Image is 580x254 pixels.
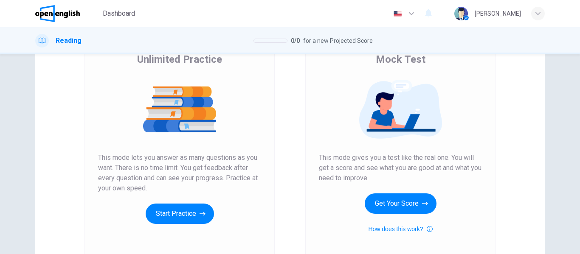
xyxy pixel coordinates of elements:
[319,153,482,183] span: This mode gives you a test like the real one. You will get a score and see what you are good at a...
[365,193,436,214] button: Get Your Score
[56,36,82,46] h1: Reading
[35,5,80,22] img: OpenEnglish logo
[98,153,261,193] span: This mode lets you answer as many questions as you want. There is no time limit. You get feedback...
[137,53,222,66] span: Unlimited Practice
[291,36,300,46] span: 0 / 0
[103,8,135,19] span: Dashboard
[146,204,214,224] button: Start Practice
[35,5,99,22] a: OpenEnglish logo
[475,8,521,19] div: [PERSON_NAME]
[368,224,432,234] button: How does this work?
[376,53,425,66] span: Mock Test
[99,6,138,21] button: Dashboard
[303,36,373,46] span: for a new Projected Score
[392,11,403,17] img: en
[454,7,468,20] img: Profile picture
